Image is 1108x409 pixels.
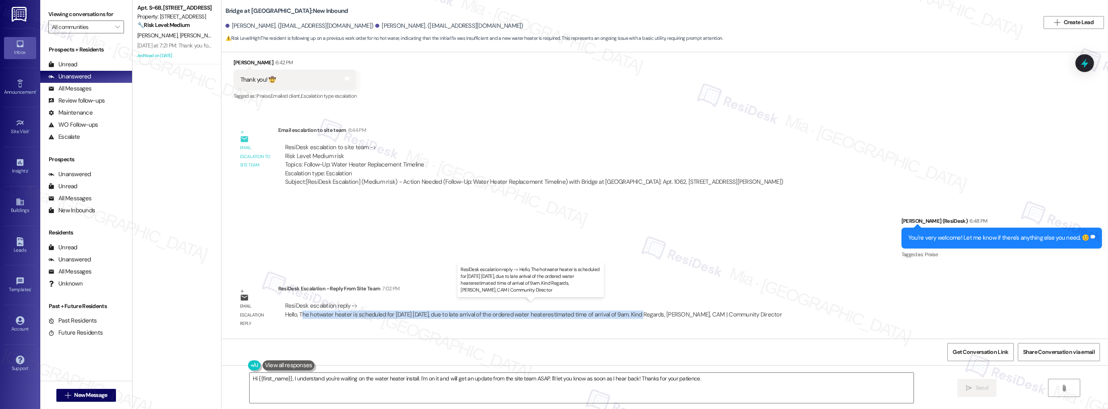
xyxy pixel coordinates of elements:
[1054,19,1060,26] i: 
[4,235,36,257] a: Leads
[278,284,789,296] div: ResiDesk Escalation - Reply From Site Team
[48,121,98,129] div: WO Follow-ups
[1061,385,1067,391] i: 
[225,22,374,30] div: [PERSON_NAME]. ([EMAIL_ADDRESS][DOMAIN_NAME])
[48,109,93,117] div: Maintenance
[234,90,357,102] div: Tagged as:
[48,170,91,179] div: Unanswered
[976,384,988,392] span: Send
[4,353,36,375] a: Support
[461,266,601,294] p: ResiDesk escalation reply -> Hello, The hotwater heater is scheduled for [DATE] [DATE], due to la...
[1064,18,1094,27] span: Create Lead
[56,389,116,402] button: New Message
[48,182,77,191] div: Unread
[966,385,972,391] i: 
[48,84,91,93] div: All Messages
[137,12,212,21] div: Property: [STREET_ADDRESS]
[48,317,97,325] div: Past Residents
[48,72,91,81] div: Unanswered
[48,8,124,21] label: Viewing conversations for
[953,348,1008,356] span: Get Conversation Link
[36,88,37,94] span: •
[4,314,36,335] a: Account
[967,217,987,225] div: 6:48 PM
[375,22,523,30] div: [PERSON_NAME]. ([EMAIL_ADDRESS][DOMAIN_NAME])
[4,274,36,296] a: Templates •
[180,32,220,39] span: [PERSON_NAME]
[40,302,132,310] div: Past + Future Residents
[240,302,271,328] div: Email escalation reply
[137,21,190,29] strong: 🔧 Risk Level: Medium
[947,343,1013,361] button: Get Conversation Link
[1044,16,1104,29] button: Create Lead
[48,267,91,276] div: All Messages
[4,116,36,138] a: Site Visit •
[137,32,180,39] span: [PERSON_NAME]
[48,97,105,105] div: Review follow-ups
[48,255,91,264] div: Unanswered
[908,234,1089,242] div: You're very welcome! Let me know if there's anything else you need. 😊
[48,280,83,288] div: Unknown
[957,379,996,397] button: Send
[901,217,1102,228] div: [PERSON_NAME] (ResiDesk)
[240,76,276,84] div: Thank you! 🤠
[273,58,293,67] div: 6:42 PM
[925,251,938,258] span: Praise
[225,35,260,41] strong: ⚠️ Risk Level: High
[4,195,36,217] a: Buildings
[115,24,120,30] i: 
[225,7,348,15] b: Bridge at [GEOGRAPHIC_DATA]: New Inbound
[901,249,1102,260] div: Tagged as:
[346,126,366,134] div: 6:44 PM
[4,37,36,59] a: Inbox
[225,34,723,43] span: : The resident is following up on a previous work order for no hot water, indicating that the ini...
[271,92,301,99] span: Emailed client ,
[31,286,32,291] span: •
[285,302,782,318] div: ResiDesk escalation reply -> Hello, The hotwater heater is scheduled for [DATE] [DATE], due to la...
[74,391,107,399] span: New Message
[40,155,132,164] div: Prospects
[48,206,95,215] div: New Inbounds
[52,21,111,33] input: All communities
[278,126,790,137] div: Email escalation to site team
[285,143,783,178] div: ResiDesk escalation to site team -> Risk Level: Medium risk Topics: Follow-Up: Water Heater Repla...
[12,7,28,22] img: ResiDesk Logo
[40,228,132,237] div: Residents
[48,60,77,69] div: Unread
[4,156,36,177] a: Insights •
[301,92,356,99] span: Escalation type escalation
[40,45,132,54] div: Prospects + Residents
[1023,348,1095,356] span: Share Conversation via email
[48,243,77,252] div: Unread
[285,178,783,186] div: Subject: [ResiDesk Escalation] (Medium risk) - Action Needed (Follow-Up: Water Heater Replacement...
[137,4,212,12] div: Apt. S~6B, [STREET_ADDRESS]
[1018,343,1100,361] button: Share Conversation via email
[28,167,29,173] span: •
[48,194,91,203] div: All Messages
[256,92,270,99] span: Praise ,
[234,58,357,70] div: [PERSON_NAME]
[136,51,213,61] div: Archived on [DATE]
[29,127,30,133] span: •
[48,329,103,337] div: Future Residents
[250,373,914,403] textarea: Hi {{first_name}}, I understand you're waiting on the water heater install. I'm on it and will ge...
[65,392,71,399] i: 
[137,42,1008,49] div: [DATE] at 7:21 PM: Thank you for your message. Our offices are currently closed, but we will cont...
[380,284,399,293] div: 7:02 PM
[48,133,80,141] div: Escalate
[240,144,271,169] div: Email escalation to site team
